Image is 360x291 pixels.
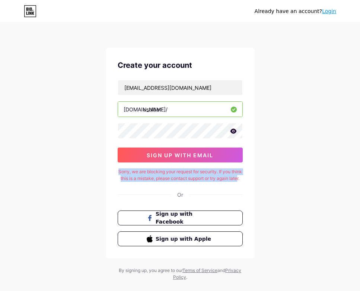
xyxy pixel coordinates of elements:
[322,8,336,14] a: Login
[177,191,183,199] div: Or
[118,102,242,117] input: username
[118,231,243,246] button: Sign up with Apple
[182,268,217,273] a: Terms of Service
[118,60,243,71] div: Create your account
[255,7,336,15] div: Already have an account?
[124,105,168,113] div: [DOMAIN_NAME]/
[117,267,243,281] div: By signing up, you agree to our and .
[147,152,213,158] span: sign up with email
[118,211,243,225] button: Sign up with Facebook
[156,210,213,226] span: Sign up with Facebook
[118,80,242,95] input: Email
[118,148,243,162] button: sign up with email
[156,235,213,243] span: Sign up with Apple
[118,168,243,182] div: Sorry, we are blocking your request for security. If you think this is a mistake, please contact ...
